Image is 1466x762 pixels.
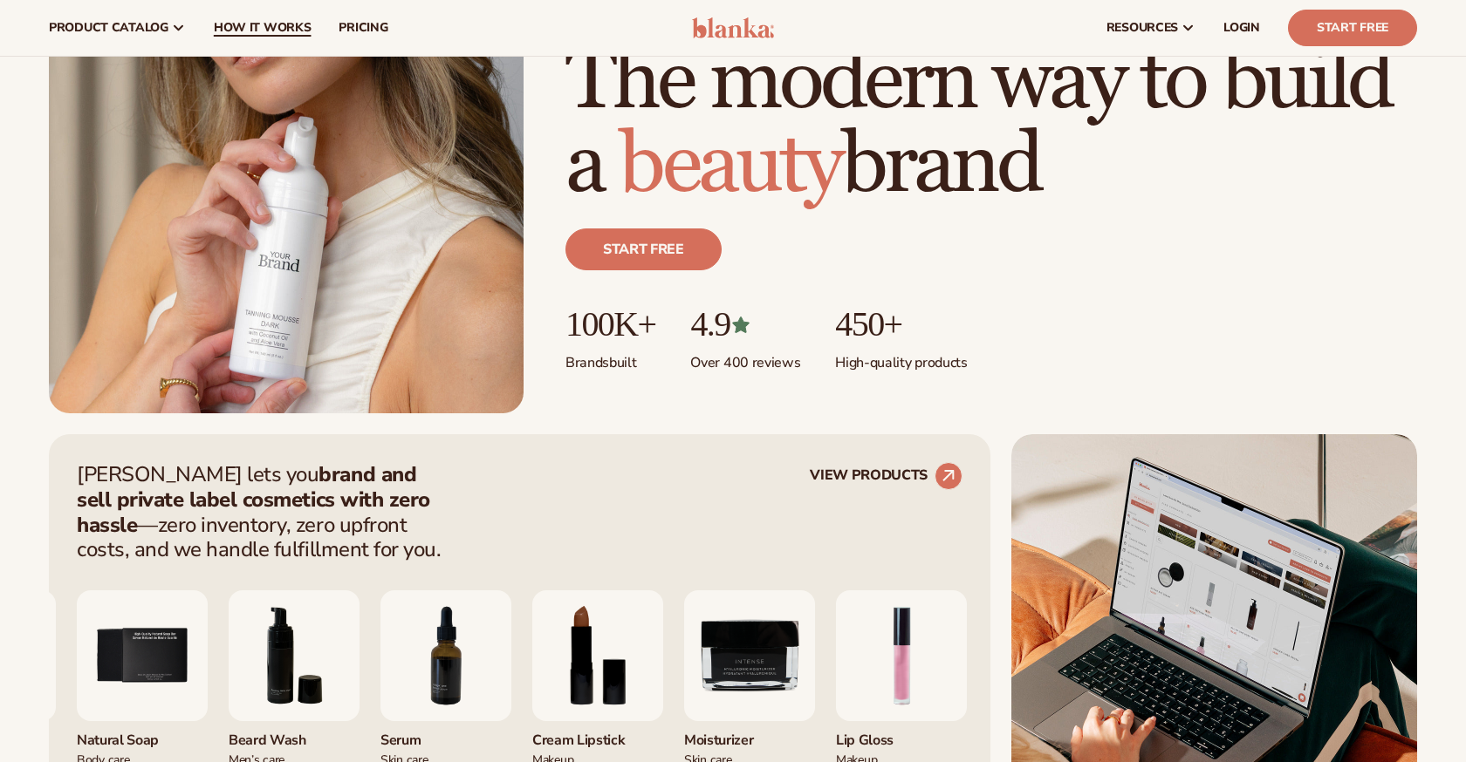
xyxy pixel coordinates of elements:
[1288,10,1417,46] a: Start Free
[690,305,800,344] p: 4.9
[77,721,208,750] div: Natural Soap
[77,460,430,539] strong: brand and sell private label cosmetics with zero hassle
[229,590,360,721] img: Foaming beard wash.
[565,40,1417,208] h1: The modern way to build a brand
[836,721,967,750] div: Lip Gloss
[77,590,208,721] img: Nature bar of soap.
[690,344,800,372] p: Over 400 reviews
[810,462,962,490] a: VIEW PRODUCTS
[836,590,967,721] img: Pink lip gloss.
[77,462,452,562] p: [PERSON_NAME] lets you —zero inventory, zero upfront costs, and we handle fulfillment for you.
[565,344,655,372] p: Brands built
[339,21,387,35] span: pricing
[1106,21,1178,35] span: resources
[835,305,967,344] p: 450+
[380,721,511,750] div: Serum
[835,344,967,372] p: High-quality products
[619,114,840,216] span: beauty
[1223,21,1260,35] span: LOGIN
[380,590,511,721] img: Collagen and retinol serum.
[49,21,168,35] span: product catalog
[692,17,775,38] img: logo
[532,721,663,750] div: Cream Lipstick
[565,305,655,344] p: 100K+
[532,590,663,721] img: Luxury cream lipstick.
[214,21,312,35] span: How It Works
[229,721,360,750] div: Beard Wash
[684,721,815,750] div: Moisturizer
[684,590,815,721] img: Moisturizer.
[565,228,722,270] a: Start free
